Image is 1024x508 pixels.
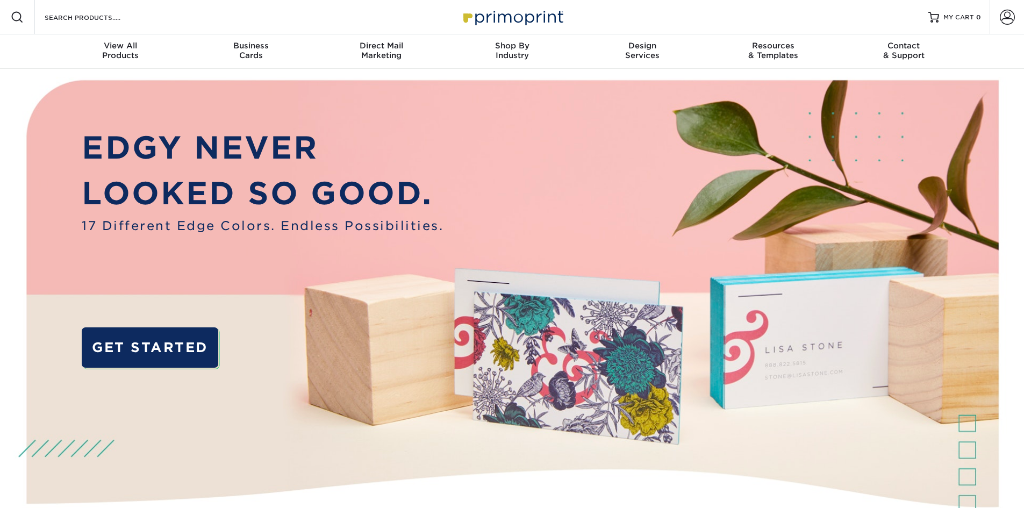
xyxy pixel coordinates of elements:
span: View All [55,41,186,51]
a: DesignServices [577,34,708,69]
span: Resources [708,41,839,51]
span: Contact [839,41,969,51]
span: 0 [976,13,981,21]
img: Primoprint [459,5,566,28]
span: Design [577,41,708,51]
div: & Templates [708,41,839,60]
span: Shop By [447,41,577,51]
a: Resources& Templates [708,34,839,69]
p: LOOKED SO GOOD. [82,170,443,217]
div: & Support [839,41,969,60]
a: Direct MailMarketing [316,34,447,69]
div: Industry [447,41,577,60]
input: SEARCH PRODUCTS..... [44,11,148,24]
p: EDGY NEVER [82,125,443,171]
a: Shop ByIndustry [447,34,577,69]
span: 17 Different Edge Colors. Endless Possibilities. [82,217,443,235]
a: GET STARTED [82,327,218,368]
span: Business [185,41,316,51]
a: View AllProducts [55,34,186,69]
span: MY CART [943,13,974,22]
a: BusinessCards [185,34,316,69]
a: Contact& Support [839,34,969,69]
div: Marketing [316,41,447,60]
div: Products [55,41,186,60]
div: Services [577,41,708,60]
span: Direct Mail [316,41,447,51]
div: Cards [185,41,316,60]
